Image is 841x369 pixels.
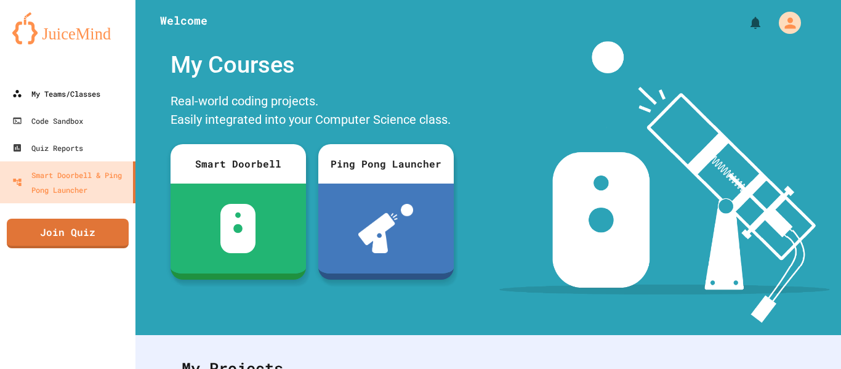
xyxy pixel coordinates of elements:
[12,86,100,101] div: My Teams/Classes
[725,12,766,33] div: My Notifications
[358,204,413,253] img: ppl-with-ball.png
[499,41,829,323] img: banner-image-my-projects.png
[766,9,804,37] div: My Account
[12,140,83,155] div: Quiz Reports
[220,204,256,253] img: sdb-white.svg
[12,12,123,44] img: logo-orange.svg
[164,89,460,135] div: Real-world coding projects. Easily integrated into your Computer Science class.
[164,41,460,89] div: My Courses
[12,168,128,197] div: Smart Doorbell & Ping Pong Launcher
[12,113,83,128] div: Code Sandbox
[7,219,129,248] a: Join Quiz
[318,144,454,184] div: Ping Pong Launcher
[171,144,306,184] div: Smart Doorbell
